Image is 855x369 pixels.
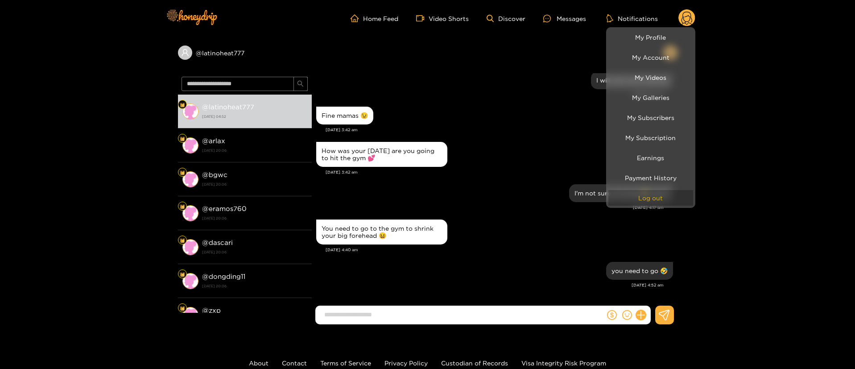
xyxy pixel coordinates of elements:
[608,170,693,186] a: Payment History
[608,110,693,125] a: My Subscribers
[608,90,693,105] a: My Galleries
[608,70,693,85] a: My Videos
[608,29,693,45] a: My Profile
[608,150,693,166] a: Earnings
[608,190,693,206] button: Log out
[608,130,693,145] a: My Subscription
[608,50,693,65] a: My Account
